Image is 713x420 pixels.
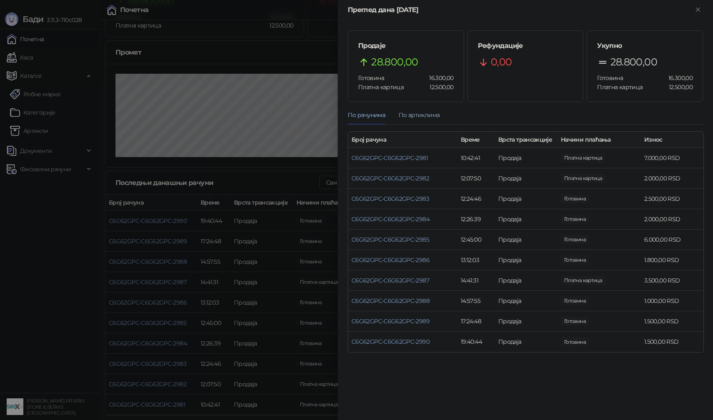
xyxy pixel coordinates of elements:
[351,236,429,243] a: C6G62GPC-C6G62GPC-2985
[561,296,589,305] span: 1.000,00
[597,74,623,82] span: Готовина
[351,195,429,202] a: C6G62GPC-C6G62GPC-2983
[561,153,605,162] span: 7.000,00
[457,291,495,311] td: 14:57:55
[610,54,657,70] span: 28.800,00
[495,209,557,230] td: Продаја
[693,5,703,15] button: Close
[358,74,384,82] span: Готовина
[457,311,495,332] td: 17:24:48
[597,83,643,91] span: Платна картица
[491,54,512,70] span: 0,00
[495,168,557,189] td: Продаја
[561,317,589,326] span: 1.500,00
[663,73,693,82] span: 16.300,00
[495,332,557,352] td: Продаја
[561,235,589,244] span: 6.000,00
[457,230,495,250] td: 12:45:00
[641,230,703,250] td: 6.000,00 RSD
[495,230,557,250] td: Продаја
[348,110,385,120] div: По рачунима
[457,148,495,168] td: 10:42:41
[641,250,703,270] td: 1.800,00 RSD
[641,148,703,168] td: 7.000,00 RSD
[478,41,573,51] h5: Рефундације
[641,311,703,332] td: 1.500,00 RSD
[641,332,703,352] td: 1.500,00 RSD
[348,132,457,148] th: Број рачуна
[351,277,429,284] a: C6G62GPC-C6G62GPC-2987
[641,291,703,311] td: 1.000,00 RSD
[371,54,418,70] span: 28.800,00
[348,5,693,15] div: Преглед дана [DATE]
[351,215,429,223] a: C6G62GPC-C6G62GPC-2984
[358,83,404,91] span: Платна картица
[641,189,703,209] td: 2.500,00 RSD
[495,148,557,168] td: Продаја
[351,297,429,305] a: C6G62GPC-C6G62GPC-2988
[495,250,557,270] td: Продаја
[457,132,495,148] th: Време
[641,132,703,148] th: Износ
[561,194,589,203] span: 2.500,00
[495,311,557,332] td: Продаја
[597,41,693,51] h5: Укупно
[457,250,495,270] td: 13:12:03
[495,189,557,209] td: Продаја
[641,168,703,189] td: 2.000,00 RSD
[561,337,589,347] span: 1.500,00
[641,270,703,291] td: 3.500,00 RSD
[457,270,495,291] td: 14:41:31
[561,276,605,285] span: 3.500,00
[351,175,429,182] a: C6G62GPC-C6G62GPC-2982
[495,270,557,291] td: Продаја
[561,174,605,183] span: 2.000,00
[641,209,703,230] td: 2.000,00 RSD
[495,291,557,311] td: Продаја
[358,41,454,51] h5: Продаје
[351,154,428,162] a: C6G62GPC-C6G62GPC-2981
[561,215,589,224] span: 2.000,00
[457,209,495,230] td: 12:26:39
[663,82,693,92] span: 12.500,00
[399,110,439,120] div: По артиклима
[457,332,495,352] td: 19:40:44
[495,132,557,148] th: Врста трансакције
[424,82,453,92] span: 12.500,00
[423,73,453,82] span: 16.300,00
[351,338,429,345] a: C6G62GPC-C6G62GPC-2990
[351,256,429,264] a: C6G62GPC-C6G62GPC-2986
[457,168,495,189] td: 12:07:50
[561,255,589,265] span: 1.800,00
[557,132,641,148] th: Начини плаћања
[457,189,495,209] td: 12:24:46
[351,317,429,325] a: C6G62GPC-C6G62GPC-2989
